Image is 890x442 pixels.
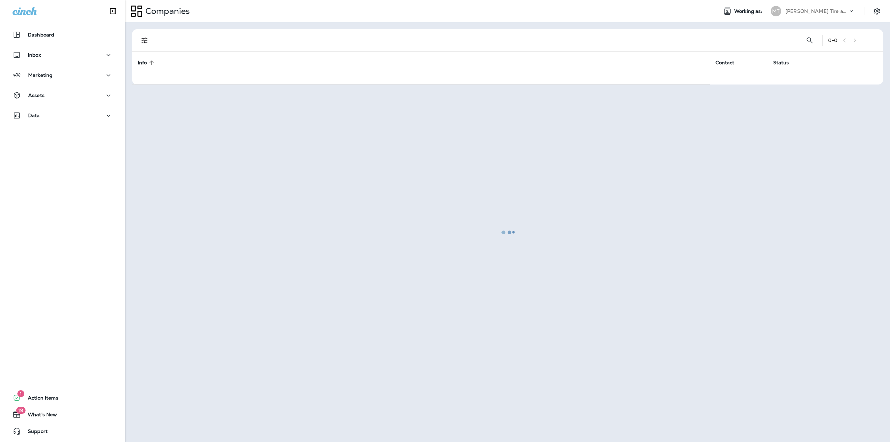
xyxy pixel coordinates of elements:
[871,5,883,17] button: Settings
[17,390,24,397] span: 1
[28,93,44,98] p: Assets
[21,412,57,420] span: What's New
[7,391,118,405] button: 1Action Items
[734,8,764,14] span: Working as:
[28,72,52,78] p: Marketing
[7,109,118,122] button: Data
[21,428,48,437] span: Support
[7,424,118,438] button: Support
[28,113,40,118] p: Data
[7,88,118,102] button: Assets
[28,32,54,38] p: Dashboard
[785,8,848,14] p: [PERSON_NAME] Tire and Repair
[16,407,25,414] span: 19
[103,4,123,18] button: Collapse Sidebar
[7,408,118,421] button: 19What's New
[7,28,118,42] button: Dashboard
[7,48,118,62] button: Inbox
[28,52,41,58] p: Inbox
[143,6,190,16] p: Companies
[21,395,58,403] span: Action Items
[7,68,118,82] button: Marketing
[771,6,781,16] div: MT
